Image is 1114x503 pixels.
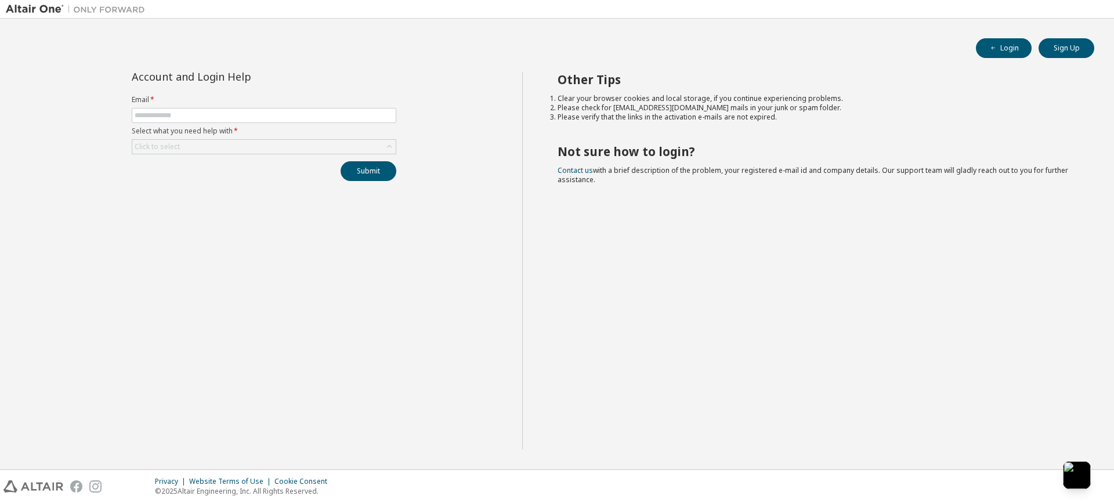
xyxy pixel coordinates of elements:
button: Login [976,38,1032,58]
div: Click to select [135,142,180,151]
li: Please check for [EMAIL_ADDRESS][DOMAIN_NAME] mails in your junk or spam folder. [558,103,1074,113]
img: altair_logo.svg [3,480,63,493]
div: Click to select [132,140,396,154]
h2: Not sure how to login? [558,144,1074,159]
label: Email [132,95,396,104]
div: Privacy [155,477,189,486]
div: Website Terms of Use [189,477,274,486]
p: © 2025 Altair Engineering, Inc. All Rights Reserved. [155,486,334,496]
img: Altair One [6,3,151,15]
img: instagram.svg [89,480,102,493]
a: Contact us [558,165,593,175]
h2: Other Tips [558,72,1074,87]
div: Account and Login Help [132,72,343,81]
li: Please verify that the links in the activation e-mails are not expired. [558,113,1074,122]
button: Sign Up [1039,38,1094,58]
div: Cookie Consent [274,477,334,486]
label: Select what you need help with [132,126,396,136]
img: facebook.svg [70,480,82,493]
button: Submit [341,161,396,181]
span: with a brief description of the problem, your registered e-mail id and company details. Our suppo... [558,165,1068,184]
li: Clear your browser cookies and local storage, if you continue experiencing problems. [558,94,1074,103]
